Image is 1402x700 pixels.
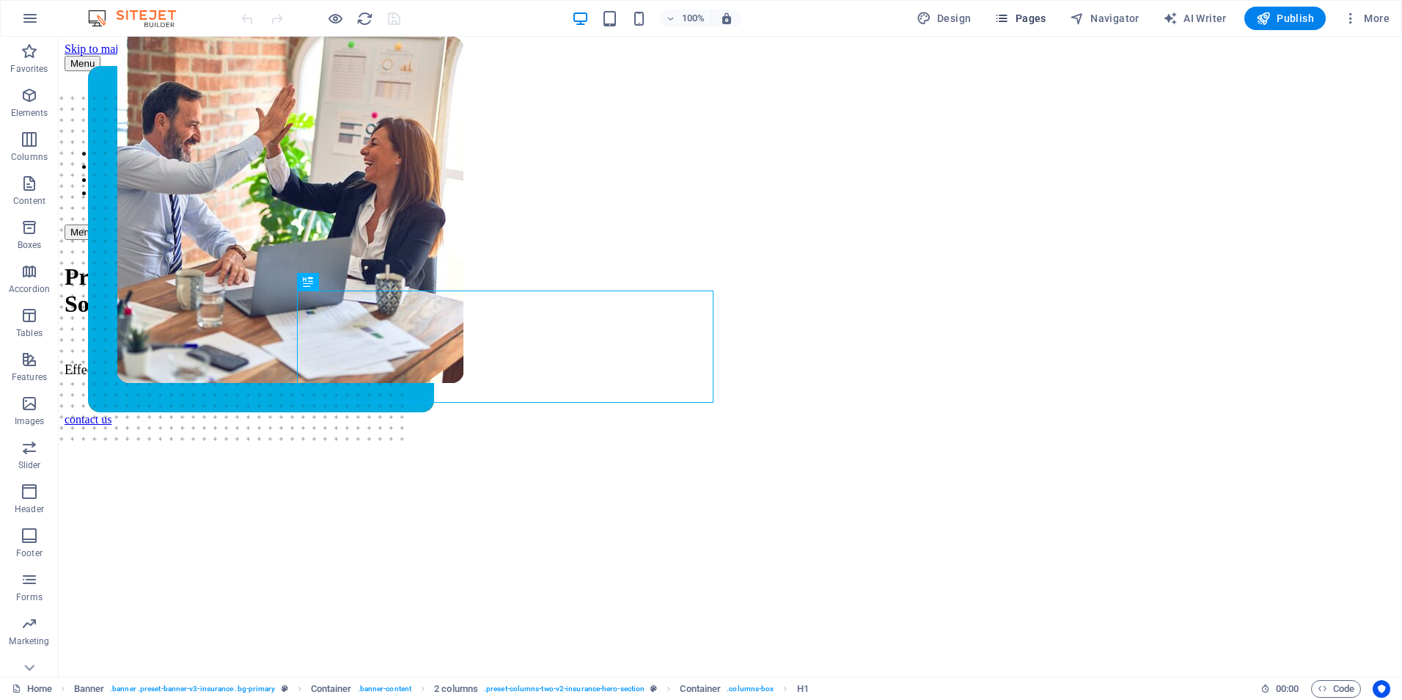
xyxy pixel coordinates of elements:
[1343,11,1390,26] span: More
[12,371,47,383] p: Features
[682,10,705,27] h6: 100%
[720,12,733,25] i: On resize automatically adjust zoom level to fit chosen device.
[16,327,43,339] p: Tables
[9,635,49,647] p: Marketing
[434,680,478,698] span: Click to select. Double-click to edit
[727,680,774,698] span: . columns-box
[356,10,373,27] button: reload
[18,239,42,251] p: Boxes
[16,591,43,603] p: Forms
[11,107,48,119] p: Elements
[15,503,44,515] p: Header
[74,680,105,698] span: Click to select. Double-click to edit
[13,195,45,207] p: Content
[1318,680,1354,698] span: Code
[1311,680,1361,698] button: Code
[680,680,721,698] span: Click to select. Double-click to edit
[1337,7,1395,30] button: More
[1163,11,1227,26] span: AI Writer
[282,685,288,693] i: This element is a customizable preset
[326,10,344,27] button: Click here to leave preview mode and continue editing
[74,680,809,698] nav: breadcrumb
[660,10,712,27] button: 100%
[1157,7,1233,30] button: AI Writer
[797,680,809,698] span: Click to select. Double-click to edit
[311,680,352,698] span: Click to select. Double-click to edit
[110,680,275,698] span: . banner .preset-banner-v3-insurance .bg-primary
[988,7,1051,30] button: Pages
[12,680,52,698] a: Click to cancel selection. Double-click to open Pages
[11,151,48,163] p: Columns
[994,11,1046,26] span: Pages
[9,283,50,295] p: Accordion
[18,459,41,471] p: Slider
[84,10,194,27] img: Editor Logo
[1070,11,1139,26] span: Navigator
[1276,680,1299,698] span: 00 00
[1373,680,1390,698] button: Usercentrics
[6,6,103,18] a: Skip to main content
[1256,11,1314,26] span: Publish
[911,7,977,30] div: Design (Ctrl+Alt+Y)
[15,415,45,427] p: Images
[650,685,657,693] i: This element is a customizable preset
[917,11,972,26] span: Design
[16,547,43,559] p: Footer
[10,63,48,75] p: Favorites
[1260,680,1299,698] h6: Session time
[911,7,977,30] button: Design
[356,10,373,27] i: Reload page
[1286,683,1288,694] span: :
[484,680,645,698] span: . preset-columns-two-v2-insurance-hero-section
[1064,7,1145,30] button: Navigator
[1244,7,1326,30] button: Publish
[358,680,411,698] span: . banner-content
